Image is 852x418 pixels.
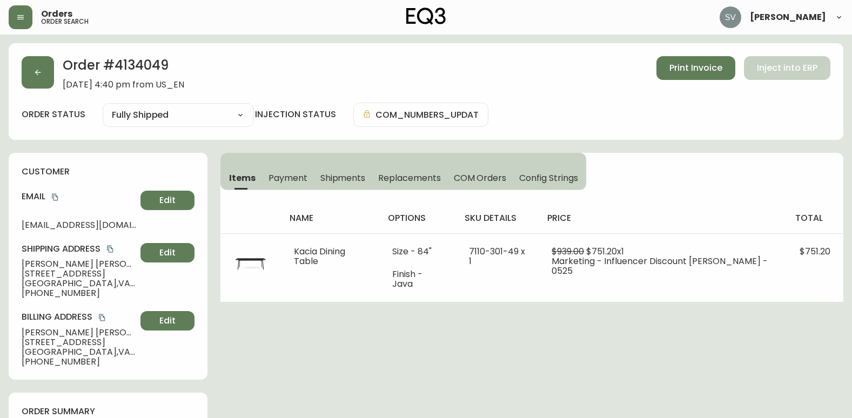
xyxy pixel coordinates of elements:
h4: name [290,212,371,224]
button: Edit [140,243,194,262]
span: [PERSON_NAME] [PERSON_NAME] [22,328,136,338]
button: Print Invoice [656,56,735,80]
span: Edit [159,194,176,206]
h4: Email [22,191,136,203]
h4: customer [22,166,194,178]
span: [GEOGRAPHIC_DATA] , VA , 22304 , US [22,347,136,357]
h4: order summary [22,406,194,417]
span: [PHONE_NUMBER] [22,288,136,298]
span: [DATE] 4:40 pm from US_EN [63,80,184,90]
img: 7110-301-MC-400-1-clji4e9zt06890166ddjedhxx.jpg [233,247,268,281]
button: copy [105,244,116,254]
span: $939.00 [552,245,584,258]
h5: order search [41,18,89,25]
span: [PERSON_NAME] [PERSON_NAME] [22,259,136,269]
span: Print Invoice [669,62,722,74]
span: COM Orders [454,172,507,184]
h4: price [547,212,778,224]
span: Shipments [320,172,366,184]
button: copy [97,312,108,323]
span: [GEOGRAPHIC_DATA] , VA , 22304 , US [22,279,136,288]
span: Edit [159,247,176,259]
span: Config Strings [519,172,578,184]
span: [PERSON_NAME] [750,13,826,22]
span: [STREET_ADDRESS] [22,269,136,279]
h4: injection status [255,109,336,120]
img: logo [406,8,446,25]
span: Marketing - Influencer Discount [PERSON_NAME] - 0525 [552,255,768,277]
img: 0ef69294c49e88f033bcbeb13310b844 [720,6,741,28]
span: Payment [269,172,307,184]
button: Edit [140,311,194,331]
h4: sku details [465,212,531,224]
button: copy [50,192,61,203]
li: Finish - Java [392,269,442,289]
span: $751.20 [800,245,830,258]
li: Size - 84" [392,247,442,257]
span: [EMAIL_ADDRESS][DOMAIN_NAME] [22,220,136,230]
span: Kacia Dining Table [294,245,345,267]
button: Edit [140,191,194,210]
span: [PHONE_NUMBER] [22,357,136,367]
span: Edit [159,315,176,327]
label: order status [22,109,85,120]
span: [STREET_ADDRESS] [22,338,136,347]
h4: total [795,212,835,224]
span: Orders [41,10,72,18]
span: Items [229,172,256,184]
span: Replacements [378,172,440,184]
span: $751.20 x 1 [586,245,624,258]
h4: Billing Address [22,311,136,323]
h4: Shipping Address [22,243,136,255]
h2: Order # 4134049 [63,56,184,80]
span: 7110-301-49 x 1 [469,245,525,267]
h4: options [388,212,447,224]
